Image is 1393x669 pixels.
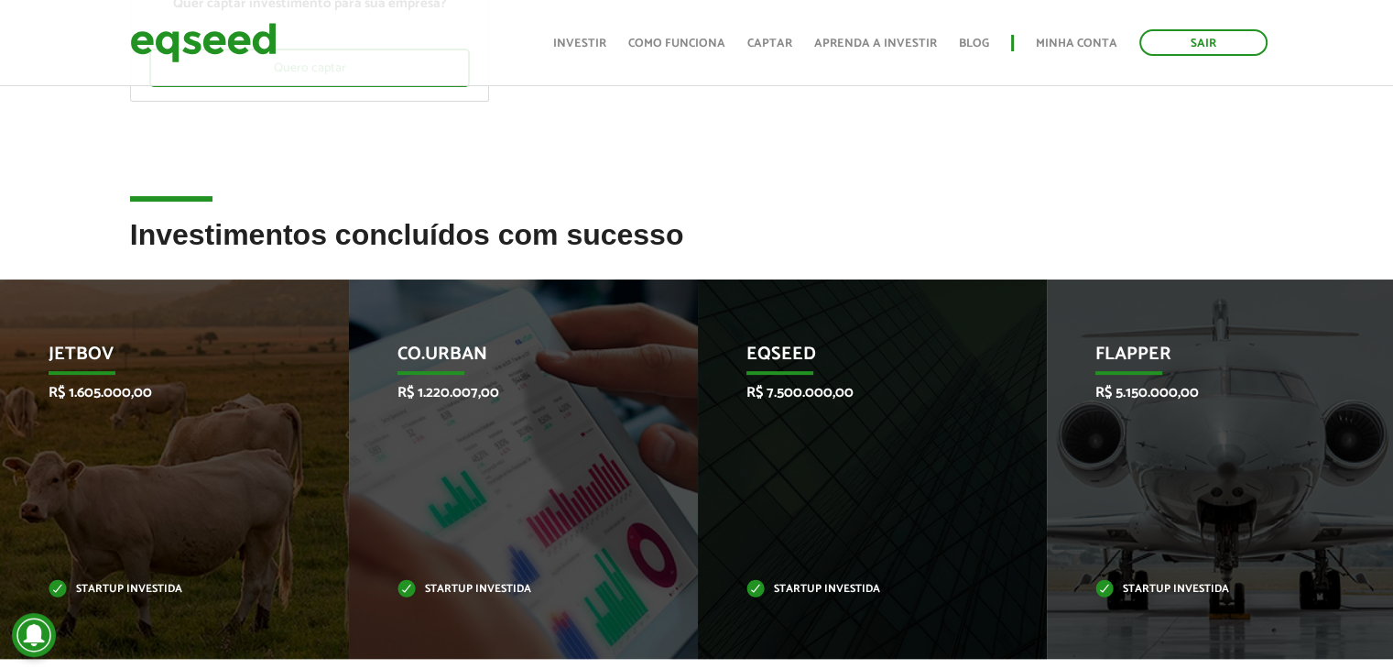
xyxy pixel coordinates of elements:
p: Startup investida [1095,585,1321,595]
img: EqSeed [130,18,277,67]
p: Flapper [1095,344,1321,375]
p: R$ 7.500.000,00 [746,384,972,401]
a: Captar [747,38,792,49]
p: R$ 5.150.000,00 [1095,384,1321,401]
p: JetBov [49,344,274,375]
p: Co.Urban [397,344,623,375]
p: R$ 1.220.007,00 [397,384,623,401]
h2: Investimentos concluídos com sucesso [130,219,1264,279]
a: Sair [1139,29,1268,56]
a: Como funciona [628,38,725,49]
a: Blog [959,38,989,49]
a: Aprenda a investir [814,38,937,49]
p: R$ 1.605.000,00 [49,384,274,401]
p: Startup investida [49,585,274,595]
p: EqSeed [746,344,972,375]
p: Startup investida [397,585,623,595]
a: Minha conta [1036,38,1117,49]
p: Startup investida [746,585,972,595]
a: Investir [553,38,606,49]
